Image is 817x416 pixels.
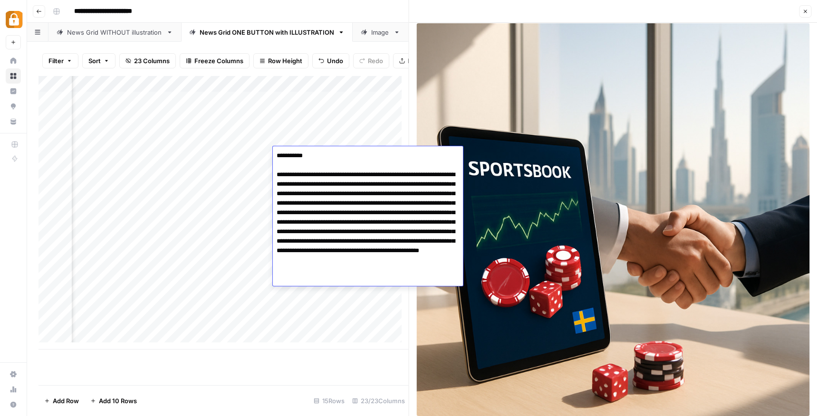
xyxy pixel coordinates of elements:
[200,28,334,37] div: News Grid ONE BUTTON with ILLUSTRATION
[82,53,115,68] button: Sort
[6,11,23,28] img: Adzz Logo
[6,53,21,68] a: Home
[268,56,302,66] span: Row Height
[6,397,21,412] button: Help + Support
[353,23,408,42] a: Image
[119,53,176,68] button: 23 Columns
[353,53,389,68] button: Redo
[6,84,21,99] a: Insights
[327,56,343,66] span: Undo
[181,23,353,42] a: News Grid ONE BUTTON with ILLUSTRATION
[371,28,390,37] div: Image
[393,53,448,68] button: Export CSV
[6,114,21,129] a: Your Data
[99,396,137,406] span: Add 10 Rows
[6,68,21,84] a: Browse
[6,382,21,397] a: Usage
[348,393,409,408] div: 23/23 Columns
[67,28,163,37] div: News Grid WITHOUT illustration
[38,393,85,408] button: Add Row
[312,53,349,68] button: Undo
[134,56,170,66] span: 23 Columns
[310,393,348,408] div: 15 Rows
[88,56,101,66] span: Sort
[194,56,243,66] span: Freeze Columns
[417,23,810,416] img: Row/Cell
[42,53,78,68] button: Filter
[48,56,64,66] span: Filter
[6,99,21,114] a: Opportunities
[6,8,21,31] button: Workspace: Adzz
[253,53,308,68] button: Row Height
[53,396,79,406] span: Add Row
[180,53,250,68] button: Freeze Columns
[6,367,21,382] a: Settings
[48,23,181,42] a: News Grid WITHOUT illustration
[85,393,143,408] button: Add 10 Rows
[368,56,383,66] span: Redo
